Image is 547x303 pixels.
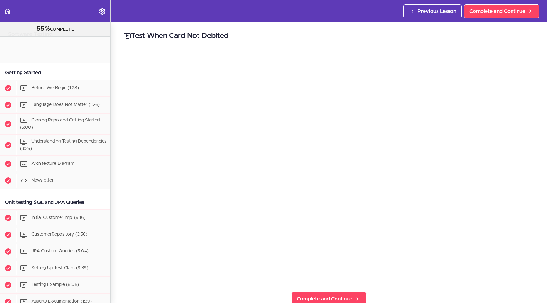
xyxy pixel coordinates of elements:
span: Cloning Repo and Getting Started (5:00) [20,118,100,130]
span: Testing Example (8:05) [31,283,79,287]
span: CustomerRepository (3:56) [31,232,87,237]
iframe: Video Player [123,51,534,282]
span: Understanding Testing Dependencies (3:26) [20,139,107,151]
span: Language Does Not Matter (1:26) [31,102,100,107]
a: Previous Lesson [403,4,462,18]
span: Complete and Continue [297,295,352,303]
span: Architecture Diagram [31,162,74,166]
svg: Settings Menu [98,8,106,15]
span: Complete and Continue [469,8,525,15]
span: Newsletter [31,178,53,183]
svg: Back to course curriculum [4,8,11,15]
span: Setting Up Test Class (8:39) [31,266,88,270]
span: Before We Begin (1:28) [31,86,79,90]
div: COMPLETE [8,25,103,33]
span: 55% [36,26,50,32]
a: Complete and Continue [464,4,539,18]
h2: Test When Card Not Debited [123,31,534,41]
span: JPA Custom Queries (5:04) [31,249,89,254]
span: Previous Lesson [418,8,456,15]
span: Initial Customer Impl (9:16) [31,216,85,220]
